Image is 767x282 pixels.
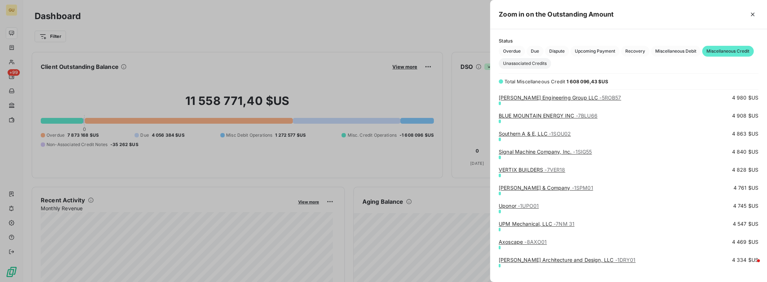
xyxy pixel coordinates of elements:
[732,94,758,101] span: 4 980 $US
[504,79,565,84] span: Total Miscellaneous Credit
[490,94,767,274] div: grid
[732,238,758,246] span: 4 469 $US
[599,94,621,101] span: - 5ROB57
[499,131,571,137] a: Southern A & E, LLC
[621,46,649,57] button: Recovery
[733,184,758,191] span: 4 761 $US
[732,130,758,137] span: 4 863 $US
[733,220,758,228] span: 4 547 $US
[499,46,525,57] button: Overdue
[732,148,758,155] span: 4 840 $US
[499,38,758,44] span: Status
[567,79,608,84] span: 1 608 096,43 $US
[499,58,551,69] button: Unassociated Credits
[499,185,593,191] a: [PERSON_NAME] & Company
[733,202,758,210] span: 4 745 $US
[499,113,598,119] a: BLUE MOUNTAIN ENERGY INC
[499,167,565,173] a: VERTIX BUILDERS
[499,239,547,245] a: Axoscape
[742,257,760,275] iframe: Intercom live chat
[499,257,636,263] a: [PERSON_NAME] Architecture and Design, LLC
[651,46,701,57] button: Miscellaneous Debit
[549,131,571,137] span: - 1SOU02
[499,203,539,209] a: Uponor
[545,167,565,173] span: - 7VER18
[499,9,614,19] h5: Zoom in on the Outstanding Amount
[554,221,574,227] span: - 7NM 31
[526,46,543,57] button: Due
[499,149,592,155] a: Signal Machine Company, Inc.
[572,185,593,191] span: - 1SPM01
[702,46,754,57] button: Miscellaneous Credit
[615,257,635,263] span: - 1DRY01
[732,166,758,173] span: 4 828 $US
[573,149,592,155] span: - 1SIG55
[545,46,569,57] button: Dispute
[518,203,539,209] span: - 1UPO01
[570,46,620,57] button: Upcoming Payment
[524,239,547,245] span: - 8AXO01
[732,112,758,119] span: 4 908 $US
[499,221,574,227] a: UPM Mechanical, LLC
[499,94,621,101] a: [PERSON_NAME] Engineering Group LLC
[576,113,598,119] span: - 7BLU66
[732,256,758,264] span: 4 334 $US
